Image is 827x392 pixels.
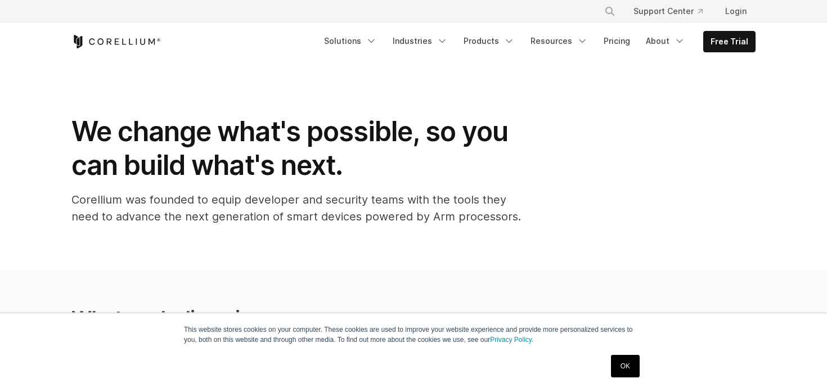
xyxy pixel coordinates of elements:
a: Corellium Home [71,35,161,48]
p: This website stores cookies on your computer. These cookies are used to improve your website expe... [184,325,643,345]
a: Resources [524,31,595,51]
button: Search [600,1,620,21]
a: Pricing [597,31,637,51]
a: Industries [386,31,455,51]
div: Navigation Menu [317,31,756,52]
h2: What we believe in. [71,306,520,331]
h1: We change what's possible, so you can build what's next. [71,115,522,182]
a: Login [716,1,756,21]
a: Support Center [624,1,712,21]
a: Privacy Policy. [490,336,533,344]
a: About [639,31,692,51]
div: Navigation Menu [591,1,756,21]
a: Solutions [317,31,384,51]
a: OK [611,355,640,377]
p: Corellium was founded to equip developer and security teams with the tools they need to advance t... [71,191,522,225]
a: Free Trial [704,31,755,52]
a: Products [457,31,522,51]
